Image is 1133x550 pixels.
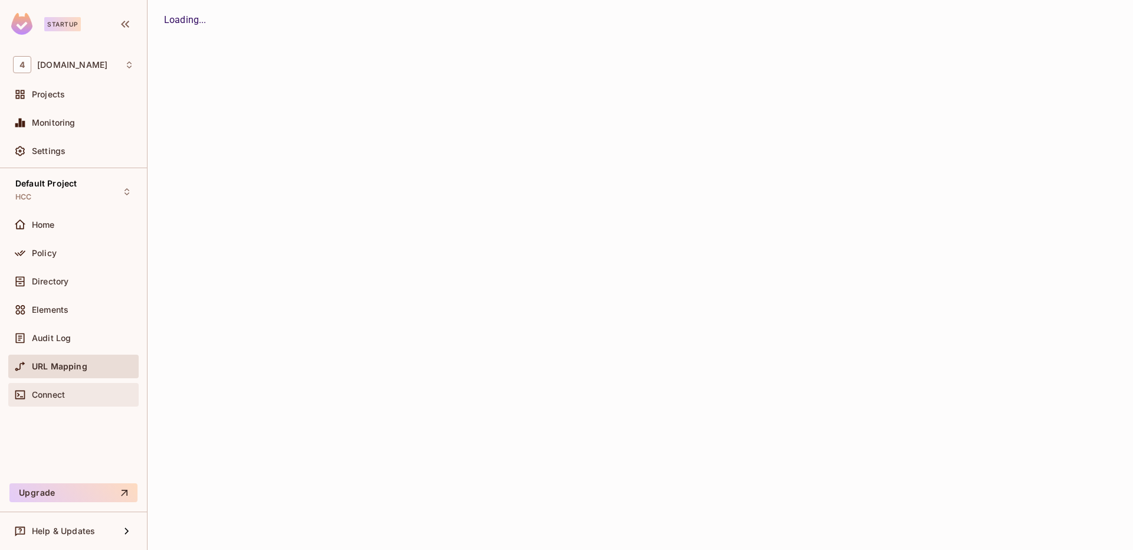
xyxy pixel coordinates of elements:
[15,179,77,188] span: Default Project
[15,192,31,202] span: HCC
[32,90,65,99] span: Projects
[13,56,31,73] span: 4
[32,118,76,127] span: Monitoring
[32,333,71,343] span: Audit Log
[32,277,68,286] span: Directory
[37,60,107,70] span: Workspace: 46labs.com
[32,526,95,536] span: Help & Updates
[164,13,1116,27] div: Loading...
[32,146,66,156] span: Settings
[32,362,87,371] span: URL Mapping
[32,248,57,258] span: Policy
[32,305,68,315] span: Elements
[9,483,137,502] button: Upgrade
[32,220,55,230] span: Home
[11,13,32,35] img: SReyMgAAAABJRU5ErkJggg==
[44,17,81,31] div: Startup
[32,390,65,400] span: Connect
